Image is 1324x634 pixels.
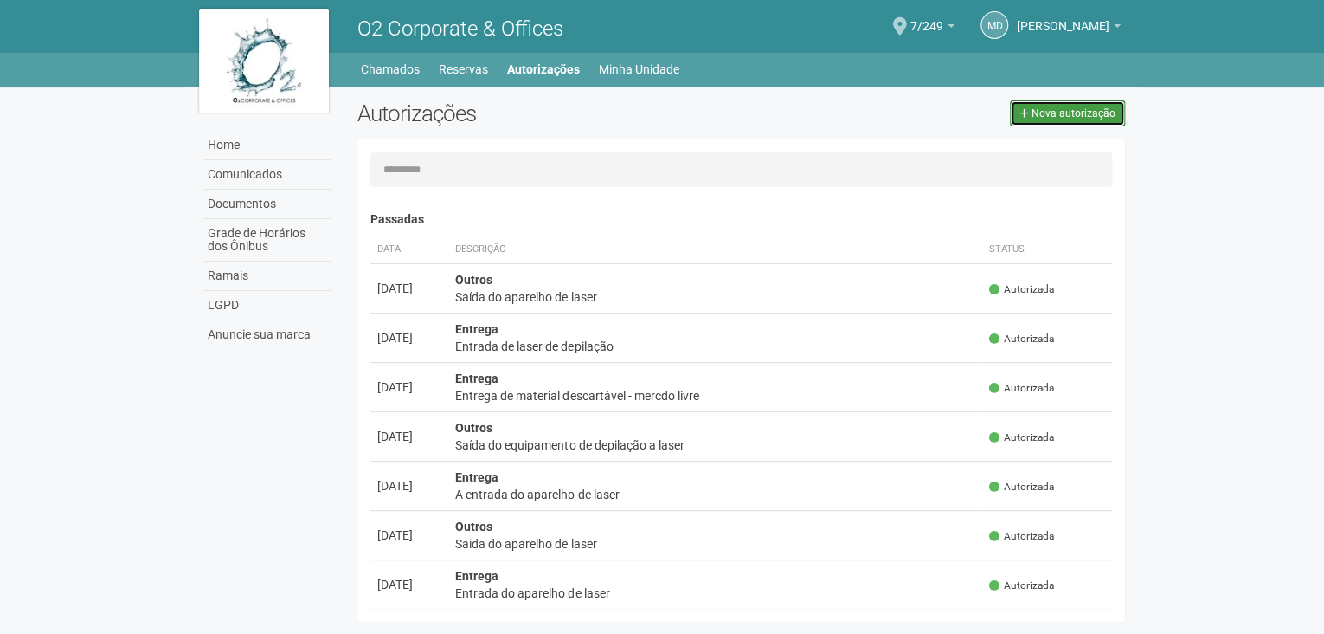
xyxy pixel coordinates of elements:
h4: Passadas [370,213,1112,226]
a: Autorizações [507,57,580,81]
strong: Outros [455,520,492,534]
span: Nova autorização [1032,107,1115,120]
div: [DATE] [377,280,441,297]
a: 7/249 [910,22,954,36]
a: Minha Unidade [599,57,679,81]
img: logo.jpg [199,9,329,113]
span: Monica da Graça Pinto Moura [1017,3,1109,33]
a: Grade de Horários dos Ônibus [203,219,331,262]
div: [DATE] [377,329,441,346]
strong: Outros [455,421,492,435]
a: Comunicados [203,160,331,190]
strong: Entrega [455,322,498,336]
a: Anuncie sua marca [203,320,331,349]
div: Entrega de material descartável - mercdo livre [455,387,975,404]
a: Documentos [203,190,331,219]
div: A entrada do aparelho de laser [455,486,975,503]
div: Saída do equipamento de depilação a laser [455,437,975,454]
span: Autorizada [989,282,1054,297]
th: Data [370,236,448,264]
div: [DATE] [377,576,441,593]
h2: Autorizações [357,100,728,126]
div: Saída do aparelho de laser [455,288,975,306]
a: LGPD [203,291,331,320]
strong: Outros [455,273,492,287]
div: [DATE] [377,477,441,495]
div: Saida do aparelho de laser [455,535,975,553]
a: Home [203,131,331,160]
a: Md [980,11,1008,39]
span: Autorizada [989,332,1054,346]
strong: Entrega [455,569,498,583]
span: Autorizada [989,480,1054,495]
span: Autorizada [989,430,1054,445]
div: [DATE] [377,378,441,396]
span: O2 Corporate & Offices [357,16,563,41]
th: Descrição [448,236,982,264]
a: Ramais [203,262,331,291]
span: Autorizada [989,579,1054,593]
span: Autorizada [989,529,1054,544]
div: [DATE] [377,428,441,445]
strong: Entrega [455,372,498,385]
span: Autorizada [989,381,1054,396]
a: Reservas [439,57,488,81]
th: Status [982,236,1112,264]
a: Nova autorização [1010,100,1125,126]
span: 7/249 [910,3,943,33]
a: Chamados [361,57,420,81]
div: Entrada do aparelho de laser [455,585,975,602]
div: [DATE] [377,527,441,544]
div: Entrada de laser de depilação [455,338,975,355]
a: [PERSON_NAME] [1017,22,1121,36]
strong: Entrega [455,470,498,484]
